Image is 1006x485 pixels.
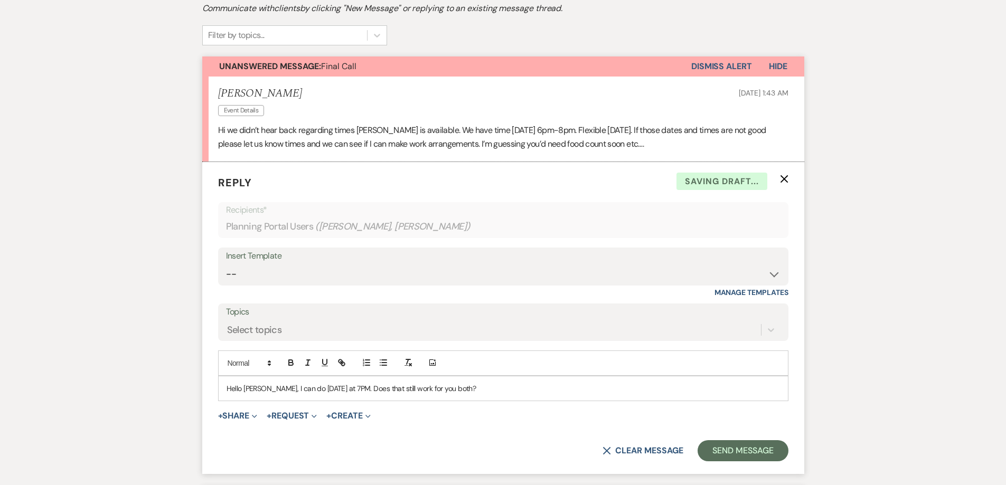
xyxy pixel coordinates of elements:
button: Send Message [698,440,788,461]
h2: Communicate with clients by clicking "New Message" or replying to an existing message thread. [202,2,804,15]
div: Select topics [227,322,282,337]
button: Hide [752,56,804,77]
a: Manage Templates [714,288,788,297]
span: [DATE] 1:43 AM [739,88,788,98]
button: Dismiss Alert [691,56,752,77]
p: Hi we didn’t hear back regarding times [PERSON_NAME] is available. We have time [DATE] 6pm-8pm. F... [218,123,788,150]
button: Create [326,412,370,420]
div: Filter by topics... [208,29,265,42]
button: Unanswered Message:Final Call [202,56,691,77]
span: + [326,412,331,420]
span: Hide [769,61,787,72]
strong: Unanswered Message: [219,61,321,72]
p: Hello [PERSON_NAME], I can do [DATE] at 7PM. Does that still work for you both? [227,383,780,394]
p: Recipients* [226,203,781,217]
button: Request [267,412,317,420]
div: Planning Portal Users [226,216,781,237]
span: Reply [218,176,252,189]
div: Insert Template [226,249,781,264]
span: Event Details [218,105,265,116]
button: Clear message [603,446,683,455]
label: Topics [226,305,781,320]
h5: [PERSON_NAME] [218,87,302,100]
span: + [218,412,223,420]
span: + [267,412,271,420]
button: Share [218,412,258,420]
span: ( [PERSON_NAME], [PERSON_NAME] ) [315,220,471,234]
span: Final Call [219,61,356,72]
span: Saving draft... [676,173,767,191]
